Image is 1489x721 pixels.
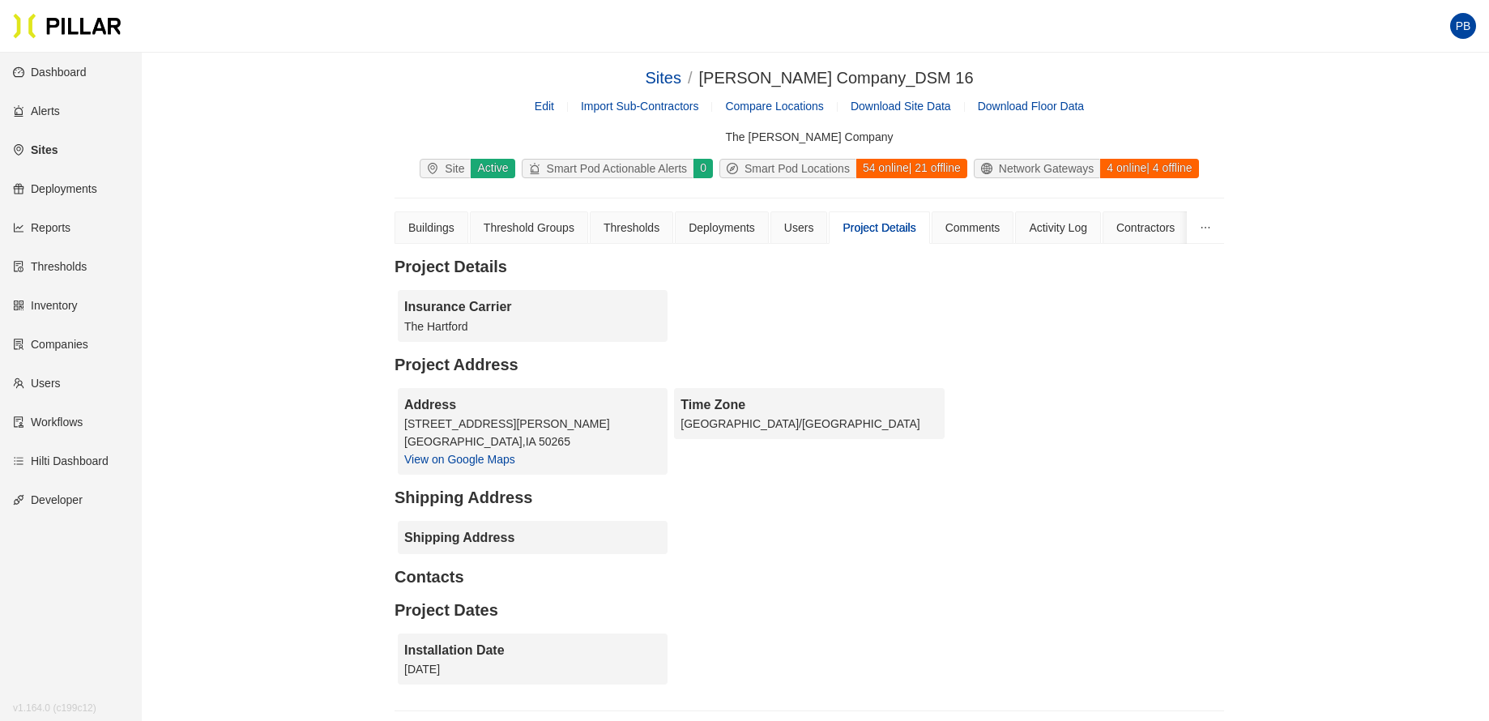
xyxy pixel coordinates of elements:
[395,567,1224,587] legend: Contacts
[13,221,70,234] a: line-chartReports
[978,100,1085,113] span: Download Floor Data
[1200,222,1211,233] span: ellipsis
[518,159,716,178] a: alertSmart Pod Actionable Alerts0
[855,159,967,178] div: 54 online | 21 offline
[395,488,1224,508] legend: Shipping Address
[727,163,744,174] span: compass
[404,433,661,450] div: [GEOGRAPHIC_DATA] , IA 50265
[851,100,951,113] span: Download Site Data
[1099,159,1198,178] div: 4 online | 4 offline
[408,219,454,237] div: Buildings
[13,416,83,429] a: auditWorkflows
[404,453,515,466] a: View on Google Maps
[395,257,1224,277] legend: Project Details
[404,527,661,548] div: Shipping Address
[604,219,659,237] div: Thresholds
[395,600,1224,621] legend: Project Dates
[404,318,661,335] div: The Hartford
[975,160,1100,177] div: Network Gateways
[13,66,87,79] a: dashboardDashboard
[404,395,661,415] div: Address
[1456,13,1471,39] span: PB
[404,297,661,317] div: Insurance Carrier
[13,377,61,390] a: teamUsers
[13,338,88,351] a: solutionCompanies
[13,299,78,312] a: qrcodeInventory
[529,163,547,174] span: alert
[427,163,445,174] span: environment
[395,128,1224,146] div: The [PERSON_NAME] Company
[720,160,856,177] div: Smart Pod Locations
[681,395,937,415] div: Time Zone
[13,182,97,195] a: giftDeployments
[689,219,755,237] div: Deployments
[945,219,1000,237] div: Comments
[693,159,713,178] div: 0
[581,100,699,113] span: Import Sub-Contractors
[725,100,823,113] a: Compare Locations
[13,105,60,117] a: alertAlerts
[420,160,471,177] div: Site
[784,219,814,237] div: Users
[13,454,109,467] a: barsHilti Dashboard
[404,640,661,660] div: Installation Date
[13,143,58,156] a: environmentSites
[843,219,915,237] div: Project Details
[981,163,999,174] span: global
[404,415,661,433] div: [STREET_ADDRESS][PERSON_NAME]
[1187,211,1224,244] button: ellipsis
[681,415,937,433] div: [GEOGRAPHIC_DATA]/[GEOGRAPHIC_DATA]
[1029,219,1087,237] div: Activity Log
[645,69,681,87] a: Sites
[404,660,661,678] div: [DATE]
[13,260,87,273] a: exceptionThresholds
[1116,219,1175,237] div: Contractors
[699,66,974,91] div: [PERSON_NAME] Company_DSM 16
[395,355,1224,375] legend: Project Address
[13,13,122,39] img: Pillar Technologies
[535,100,554,113] a: Edit
[13,493,83,506] a: apiDeveloper
[484,219,574,237] div: Threshold Groups
[523,160,694,177] div: Smart Pod Actionable Alerts
[688,69,693,87] span: /
[470,159,514,178] div: Active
